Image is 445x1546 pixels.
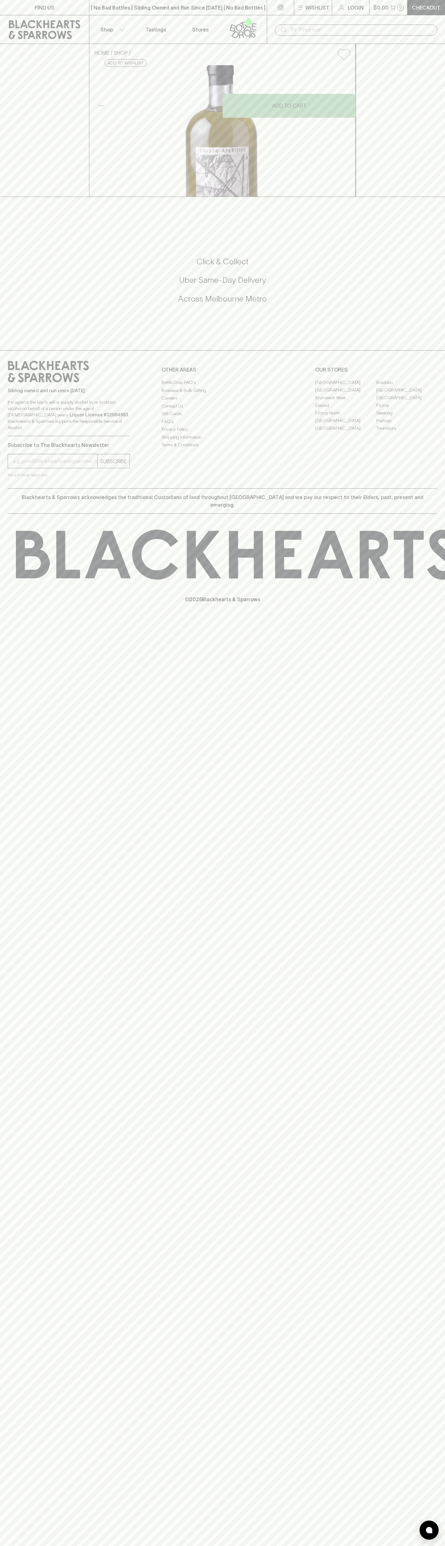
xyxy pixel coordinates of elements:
[162,441,284,449] a: Terms & Conditions
[162,410,284,418] a: Gift Cards
[8,231,437,338] div: Call to action block
[89,65,355,197] img: 40088.png
[89,15,134,44] button: Shop
[8,472,130,478] p: We will never spam you
[376,417,437,424] a: Prahran
[376,394,437,401] a: [GEOGRAPHIC_DATA]
[105,59,146,67] button: Add to wishlist
[192,26,209,33] p: Stores
[35,4,54,11] p: FIND US
[8,387,130,394] p: Sibling owned and run since [DATE]
[100,457,127,465] p: SUBSCRIBE
[134,15,178,44] a: Tastings
[373,4,389,11] p: $0.00
[315,409,376,417] a: Fitzroy North
[376,409,437,417] a: Geelong
[376,424,437,432] a: Thornbury
[376,401,437,409] a: Fitzroy
[426,1527,432,1533] img: bubble-icon
[315,417,376,424] a: [GEOGRAPHIC_DATA]
[8,275,437,285] h5: Uber Same-Day Delivery
[376,379,437,386] a: Braddon
[101,26,113,33] p: Shop
[272,102,306,109] p: ADD TO CART
[70,412,128,417] strong: Liquor License #32064953
[305,4,330,11] p: Wishlist
[146,26,166,33] p: Tastings
[412,4,441,11] p: Checkout
[13,456,97,466] input: e.g. jane@blackheartsandsparrows.com.au
[114,50,128,56] a: SHOP
[178,15,223,44] a: Stores
[315,401,376,409] a: Elwood
[12,493,433,509] p: Blackhearts & Sparrows acknowledges the traditional Custodians of land throughout [GEOGRAPHIC_DAT...
[8,294,437,304] h5: Across Melbourne Metro
[315,386,376,394] a: [GEOGRAPHIC_DATA]
[348,4,364,11] p: Login
[335,46,353,63] button: Add to wishlist
[8,441,130,449] p: Subscribe to The Blackhearts Newsletter
[315,394,376,401] a: Brunswick West
[162,418,284,425] a: FAQ's
[162,366,284,373] p: OTHER AREAS
[98,454,129,468] button: SUBSCRIBE
[315,424,376,432] a: [GEOGRAPHIC_DATA]
[162,394,284,402] a: Careers
[315,366,437,373] p: OUR STORES
[162,426,284,433] a: Privacy Policy
[315,379,376,386] a: [GEOGRAPHIC_DATA]
[162,433,284,441] a: Shipping Information
[94,50,109,56] a: HOME
[290,25,432,35] input: Try "Pinot noir"
[223,94,356,118] button: ADD TO CART
[162,402,284,410] a: Contact Us
[8,256,437,267] h5: Click & Collect
[162,386,284,394] a: Business & Bulk Gifting
[376,386,437,394] a: [GEOGRAPHIC_DATA]
[399,6,402,9] p: 0
[162,379,284,386] a: Bottle Drop FAQ's
[8,399,130,431] p: It is against the law to sell or supply alcohol to, or to obtain alcohol on behalf of a person un...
